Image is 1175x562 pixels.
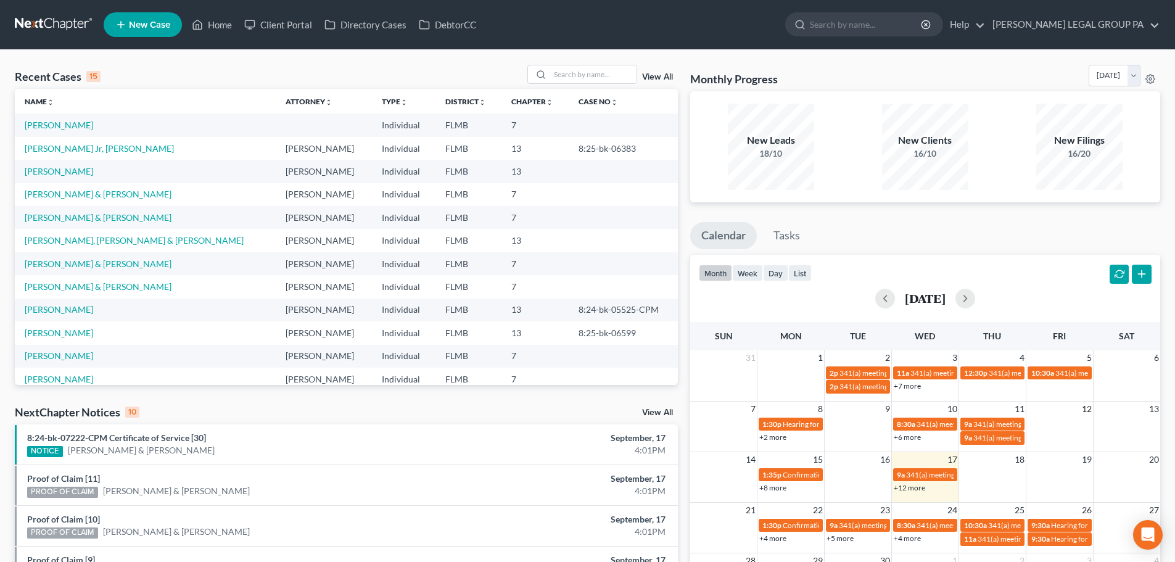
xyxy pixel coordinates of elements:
[25,350,93,361] a: [PERSON_NAME]
[511,97,553,106] a: Chapterunfold_more
[728,133,814,147] div: New Leads
[501,206,569,229] td: 7
[817,350,824,365] span: 1
[372,275,435,298] td: Individual
[25,212,171,223] a: [PERSON_NAME] & [PERSON_NAME]
[276,137,372,160] td: [PERSON_NAME]
[827,534,854,543] a: +5 more
[501,137,569,160] td: 13
[25,281,171,292] a: [PERSON_NAME] & [PERSON_NAME]
[501,275,569,298] td: 7
[25,235,244,246] a: [PERSON_NAME], [PERSON_NAME] & [PERSON_NAME]
[611,99,618,106] i: unfold_more
[372,114,435,136] td: Individual
[276,299,372,321] td: [PERSON_NAME]
[973,433,1092,442] span: 341(a) meeting for [PERSON_NAME]
[783,521,988,530] span: Confirmation hearing for [PERSON_NAME] & [PERSON_NAME]
[690,72,778,86] h3: Monthly Progress
[413,14,482,36] a: DebtorCC
[1013,452,1026,467] span: 18
[25,97,54,106] a: Nameunfold_more
[276,368,372,391] td: [PERSON_NAME]
[25,120,93,130] a: [PERSON_NAME]
[15,405,139,419] div: NextChapter Notices
[964,534,976,543] span: 11a
[25,166,93,176] a: [PERSON_NAME]
[744,452,757,467] span: 14
[435,229,501,252] td: FLMB
[830,368,838,378] span: 2p
[759,483,786,492] a: +8 more
[810,13,923,36] input: Search by name...
[1053,331,1066,341] span: Fri
[783,470,989,479] span: Confirmation Hearing for [PERSON_NAME] & [PERSON_NAME]
[989,368,1108,378] span: 341(a) meeting for [PERSON_NAME]
[25,304,93,315] a: [PERSON_NAME]
[897,368,909,378] span: 11a
[501,345,569,368] td: 7
[25,258,171,269] a: [PERSON_NAME] & [PERSON_NAME]
[569,137,678,160] td: 8:25-bk-06383
[276,160,372,183] td: [PERSON_NAME]
[1153,350,1160,365] span: 6
[1055,368,1174,378] span: 341(a) meeting for [PERSON_NAME]
[749,402,757,416] span: 7
[1036,133,1123,147] div: New Filings
[839,382,1024,391] span: 341(a) meeting for [PERSON_NAME] & [PERSON_NAME]
[946,503,959,518] span: 24
[905,292,946,305] h2: [DATE]
[27,473,100,484] a: Proof of Claim [11]
[186,14,238,36] a: Home
[642,73,673,81] a: View All
[461,432,666,444] div: September, 17
[47,99,54,106] i: unfold_more
[27,514,100,524] a: Proof of Claim [10]
[973,419,1092,429] span: 341(a) meeting for [PERSON_NAME]
[501,321,569,344] td: 13
[1013,503,1026,518] span: 25
[1086,350,1093,365] span: 5
[400,99,408,106] i: unfold_more
[435,206,501,229] td: FLMB
[788,265,812,281] button: list
[946,402,959,416] span: 10
[435,252,501,275] td: FLMB
[906,470,1090,479] span: 341(a) meeting for [PERSON_NAME] & [PERSON_NAME]
[276,275,372,298] td: [PERSON_NAME]
[435,368,501,391] td: FLMB
[325,99,332,106] i: unfold_more
[894,534,921,543] a: +4 more
[1036,147,1123,160] div: 16/20
[1133,520,1163,550] div: Open Intercom Messenger
[1018,350,1026,365] span: 4
[839,368,1024,378] span: 341(a) meeting for [PERSON_NAME] & [PERSON_NAME]
[238,14,318,36] a: Client Portal
[129,20,170,30] span: New Case
[1031,521,1050,530] span: 9:30a
[276,206,372,229] td: [PERSON_NAME]
[879,452,891,467] span: 16
[382,97,408,106] a: Typeunfold_more
[501,160,569,183] td: 13
[569,299,678,321] td: 8:24-bk-05525-CPM
[897,419,915,429] span: 8:30a
[103,526,250,538] a: [PERSON_NAME] & [PERSON_NAME]
[15,69,101,84] div: Recent Cases
[372,137,435,160] td: Individual
[894,432,921,442] a: +6 more
[372,368,435,391] td: Individual
[68,444,215,457] a: [PERSON_NAME] & [PERSON_NAME]
[986,14,1160,36] a: [PERSON_NAME] LEGAL GROUP PA
[461,444,666,457] div: 4:01PM
[435,183,501,206] td: FLMB
[25,328,93,338] a: [PERSON_NAME]
[546,99,553,106] i: unfold_more
[25,189,171,199] a: [PERSON_NAME] & [PERSON_NAME]
[830,521,838,530] span: 9a
[461,526,666,538] div: 4:01PM
[479,99,486,106] i: unfold_more
[435,160,501,183] td: FLMB
[817,402,824,416] span: 8
[435,114,501,136] td: FLMB
[1081,452,1093,467] span: 19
